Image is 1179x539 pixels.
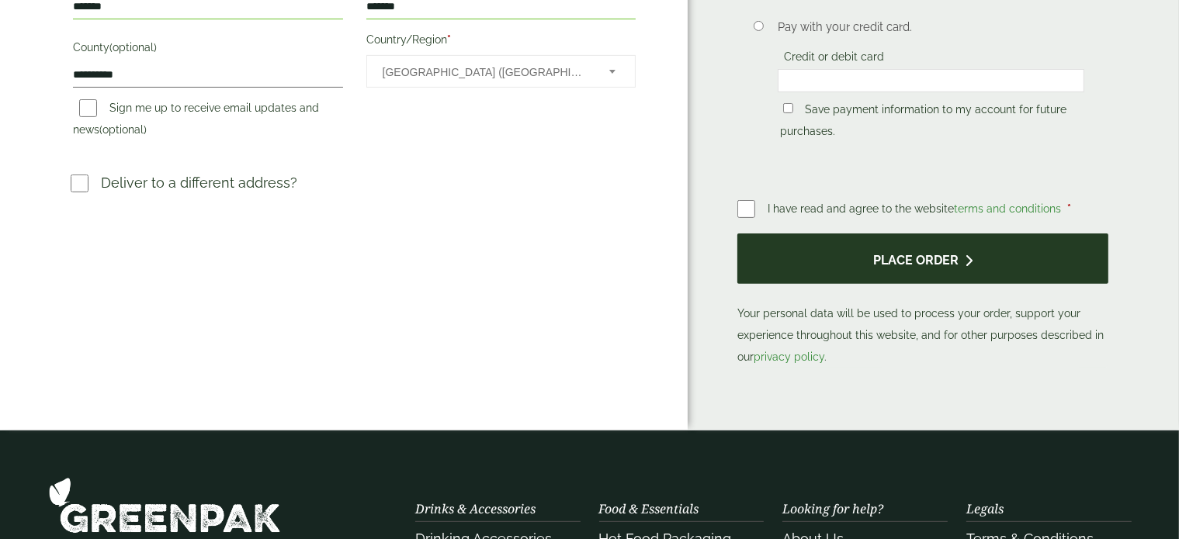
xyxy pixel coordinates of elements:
label: Save payment information to my account for future purchases. [780,103,1066,142]
iframe: Secure card payment input frame [782,74,1080,88]
span: (optional) [109,41,157,54]
input: Sign me up to receive email updates and news(optional) [79,99,97,117]
p: Your personal data will be used to process your order, support your experience throughout this we... [737,233,1108,368]
p: Deliver to a different address? [101,172,297,193]
a: privacy policy [754,351,824,363]
button: Place order [737,233,1108,284]
label: Sign me up to receive email updates and news [73,102,319,140]
span: (optional) [99,123,147,136]
abbr: required [447,33,451,46]
label: Credit or debit card [778,50,890,67]
a: terms and conditions [954,202,1061,215]
span: I have read and agree to the website [768,202,1064,215]
label: County [73,36,342,63]
img: GreenPak Supplies [48,477,281,534]
label: Country/Region [366,29,636,55]
p: Pay with your credit card. [778,19,1084,36]
abbr: required [1067,202,1071,215]
span: United Kingdom (UK) [383,56,588,88]
span: Country/Region [366,55,636,88]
